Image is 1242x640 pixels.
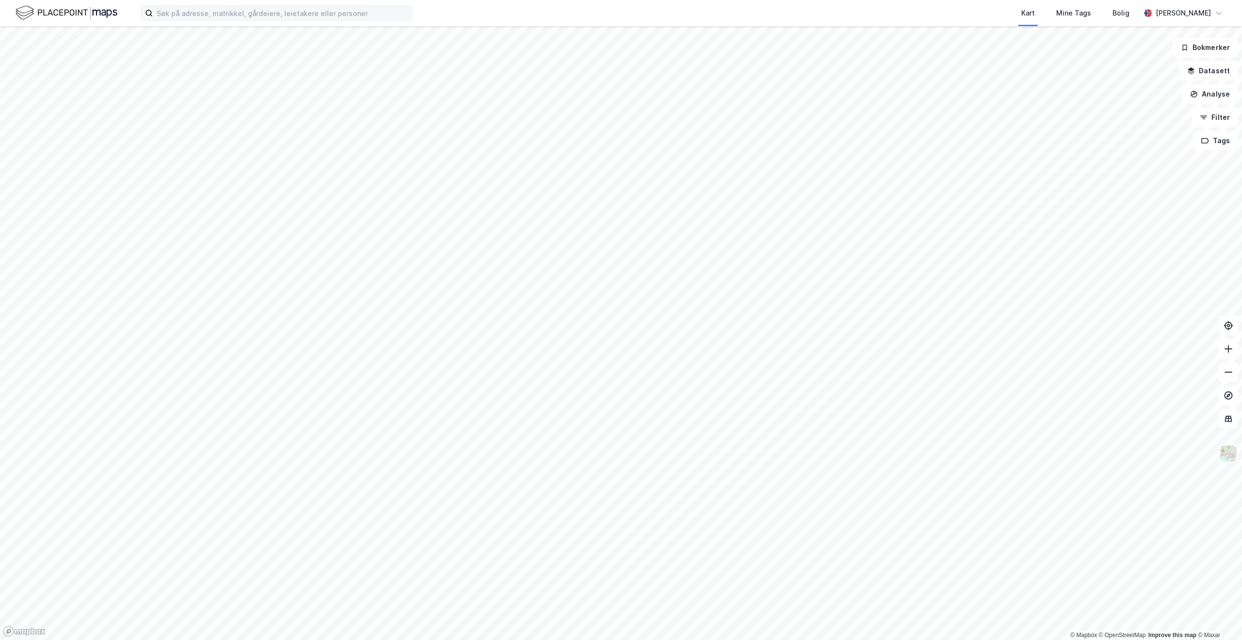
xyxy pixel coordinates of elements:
img: Z [1219,444,1238,463]
button: Analyse [1182,84,1238,104]
div: Kart [1021,7,1035,19]
button: Bokmerker [1173,38,1238,57]
div: Kontrollprogram for chat [1193,593,1242,640]
a: Mapbox [1070,632,1097,639]
a: Mapbox homepage [3,626,46,637]
div: Bolig [1112,7,1129,19]
button: Filter [1192,108,1238,127]
button: Tags [1193,131,1238,150]
button: Datasett [1179,61,1238,81]
a: OpenStreetMap [1099,632,1146,639]
div: [PERSON_NAME] [1156,7,1211,19]
iframe: Chat Widget [1193,593,1242,640]
a: Improve this map [1148,632,1196,639]
div: Mine Tags [1056,7,1091,19]
img: logo.f888ab2527a4732fd821a326f86c7f29.svg [16,4,117,21]
input: Søk på adresse, matrikkel, gårdeiere, leietakere eller personer [153,6,412,20]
